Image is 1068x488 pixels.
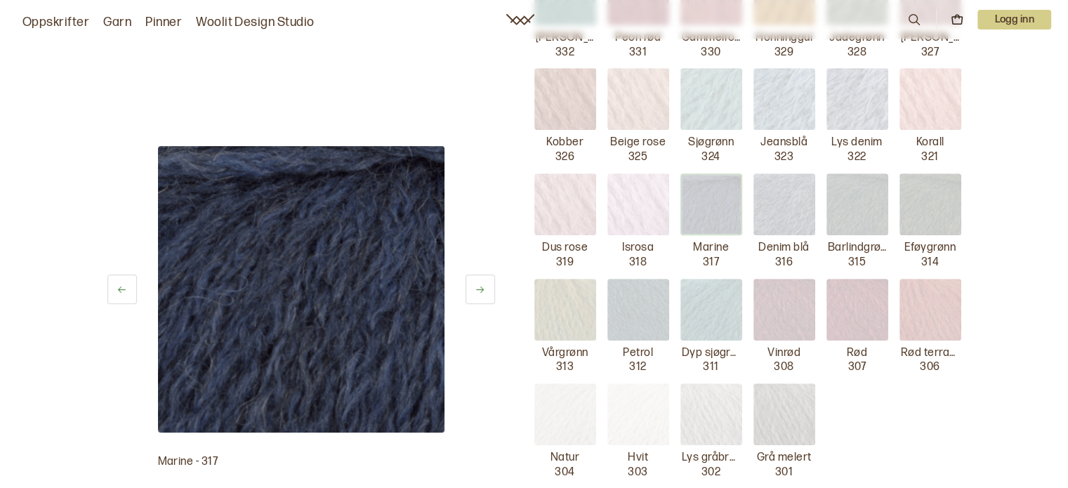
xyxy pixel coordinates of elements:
p: Grå melert [757,451,812,466]
img: Petrol [607,279,669,341]
p: 314 [921,256,939,270]
p: 324 [701,150,720,165]
p: 323 [774,150,793,165]
p: 330 [701,46,720,60]
p: Vårgrønn [542,346,588,361]
p: 329 [774,46,793,60]
p: Lys denim [831,136,882,150]
a: Garn [103,13,131,32]
p: 317 [703,256,719,270]
p: Vinrød [767,346,800,361]
img: Bilde av garn [158,146,444,433]
p: 304 [555,466,574,480]
p: 319 [556,256,574,270]
p: Petrol [623,346,653,361]
p: 302 [701,466,720,480]
a: Woolit [506,14,534,25]
p: 312 [629,360,646,375]
p: 326 [555,150,574,165]
p: Denim blå [758,241,809,256]
a: Oppskrifter [22,13,89,32]
p: 325 [628,150,647,165]
img: Rød terracotta [899,279,961,341]
p: Marine - 317 [158,455,444,470]
img: Vårgrønn [534,279,596,341]
img: Korall [899,68,961,130]
p: 322 [848,150,866,165]
a: Pinner [145,13,182,32]
p: Marine [693,241,729,256]
img: Grå melert [753,383,815,445]
img: Isrosa [607,173,669,235]
p: Lys gråbrun melert [682,451,741,466]
img: Beige rose [607,68,669,130]
p: Kobber [546,136,584,150]
p: 327 [921,46,939,60]
p: 313 [556,360,574,375]
p: 315 [848,256,866,270]
p: 318 [629,256,647,270]
p: 332 [555,46,574,60]
p: Korall [916,136,944,150]
p: Logg inn [977,10,1051,29]
p: 303 [628,466,647,480]
p: 316 [775,256,793,270]
img: Barlindgrønn [826,173,888,235]
p: Hvit [628,451,648,466]
p: 307 [848,360,866,375]
img: Eføygrønn [899,173,961,235]
img: Denim blå [753,173,815,235]
p: 306 [920,360,940,375]
img: Hvit [607,383,669,445]
img: Dus rose [534,173,596,235]
a: Woolit Design Studio [196,13,315,32]
img: Rød [826,279,888,341]
img: Dyp sjøgrønn [680,279,742,341]
p: Dyp sjøgrønn [682,346,741,361]
p: 301 [775,466,793,480]
p: Beige rose [610,136,666,150]
p: Rød [847,346,867,361]
img: Lys denim [826,68,888,130]
p: 308 [774,360,793,375]
img: Sjøgrønn [680,68,742,130]
p: 311 [703,360,718,375]
p: Jeansblå [760,136,807,150]
img: Lys gråbrun melert [680,383,742,445]
img: Natur [534,383,596,445]
img: Marine [680,173,742,235]
button: User dropdown [977,10,1051,29]
p: Sjøgrønn [688,136,734,150]
p: Isrosa [622,241,654,256]
img: Kobber [534,68,596,130]
img: Jeansblå [753,68,815,130]
p: Natur [551,451,579,466]
p: 331 [629,46,647,60]
p: Dus rose [542,241,588,256]
p: 321 [921,150,938,165]
p: Barlindgrønn [828,241,887,256]
p: Eføygrønn [904,241,956,256]
p: 328 [848,46,866,60]
img: Vinrød [753,279,815,341]
p: Rød terracotta [901,346,960,361]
